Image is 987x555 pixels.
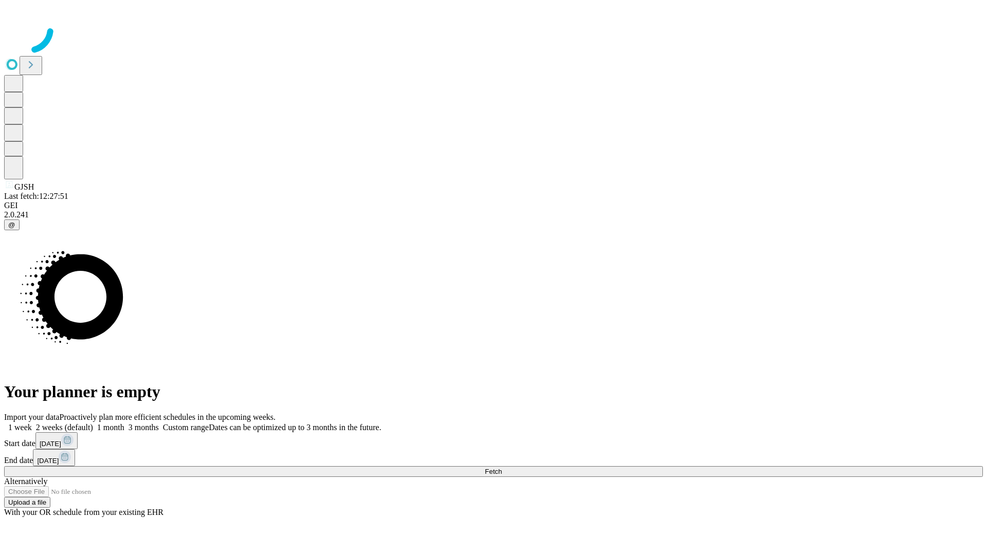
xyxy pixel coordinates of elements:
[33,449,75,466] button: [DATE]
[4,219,20,230] button: @
[14,182,34,191] span: GJSH
[4,449,983,466] div: End date
[209,423,381,432] span: Dates can be optimized up to 3 months in the future.
[4,466,983,477] button: Fetch
[8,221,15,229] span: @
[4,413,60,421] span: Import your data
[35,432,78,449] button: [DATE]
[163,423,209,432] span: Custom range
[97,423,124,432] span: 1 month
[4,201,983,210] div: GEI
[4,508,163,516] span: With your OR schedule from your existing EHR
[4,192,68,200] span: Last fetch: 12:27:51
[40,440,61,448] span: [DATE]
[4,497,50,508] button: Upload a file
[36,423,93,432] span: 2 weeks (default)
[4,432,983,449] div: Start date
[8,423,32,432] span: 1 week
[485,468,502,475] span: Fetch
[129,423,159,432] span: 3 months
[60,413,276,421] span: Proactively plan more efficient schedules in the upcoming weeks.
[4,477,47,486] span: Alternatively
[4,210,983,219] div: 2.0.241
[4,382,983,401] h1: Your planner is empty
[37,457,59,465] span: [DATE]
